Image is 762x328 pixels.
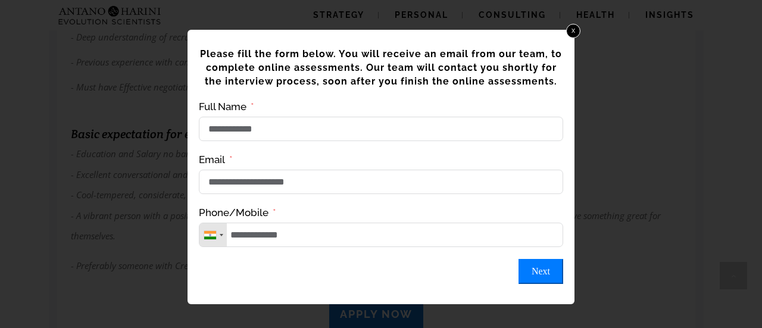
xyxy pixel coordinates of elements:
button: Next [519,259,563,284]
h5: Please fill the form below. You will receive an email from our team, to complete online assessmen... [199,47,563,88]
a: x [566,24,580,38]
input: Email [199,170,563,194]
label: Full Name [199,100,254,114]
div: Telephone country code [199,223,227,246]
input: Phone/Mobile [199,223,563,247]
label: Phone/Mobile [199,206,276,220]
label: Email [199,153,233,167]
